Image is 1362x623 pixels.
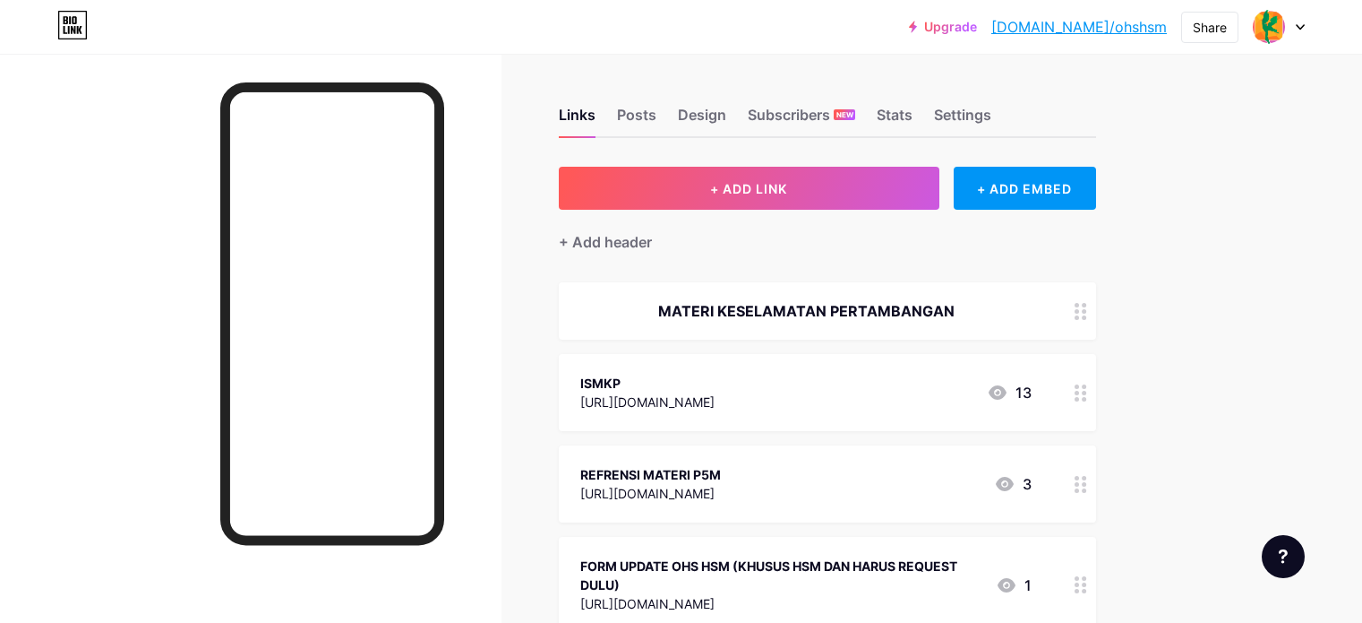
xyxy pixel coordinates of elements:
div: Subscribers [748,104,855,136]
div: ISMKP [580,374,715,393]
a: Upgrade [909,20,977,34]
div: 3 [994,473,1032,495]
div: REFRENSI MATERI P5M [580,465,721,484]
div: Design [678,104,726,136]
div: MATERI KESELAMATAN PERTAMBANGAN [580,300,1032,322]
div: + ADD EMBED [954,167,1096,210]
div: 13 [987,382,1032,403]
div: [URL][DOMAIN_NAME] [580,393,715,411]
div: 1 [996,575,1032,596]
img: ohshsm [1252,10,1286,44]
div: [URL][DOMAIN_NAME] [580,484,721,503]
a: [DOMAIN_NAME]/ohshsm [991,16,1167,38]
span: NEW [836,109,853,120]
div: Links [559,104,595,136]
div: FORM UPDATE OHS HSM (KHUSUS HSM DAN HARUS REQUEST DULU) [580,557,981,594]
span: + ADD LINK [710,181,787,196]
div: [URL][DOMAIN_NAME] [580,594,981,613]
div: Settings [934,104,991,136]
div: Posts [617,104,656,136]
button: + ADD LINK [559,167,939,210]
div: Stats [877,104,912,136]
div: + Add header [559,231,652,253]
div: Share [1193,18,1227,37]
